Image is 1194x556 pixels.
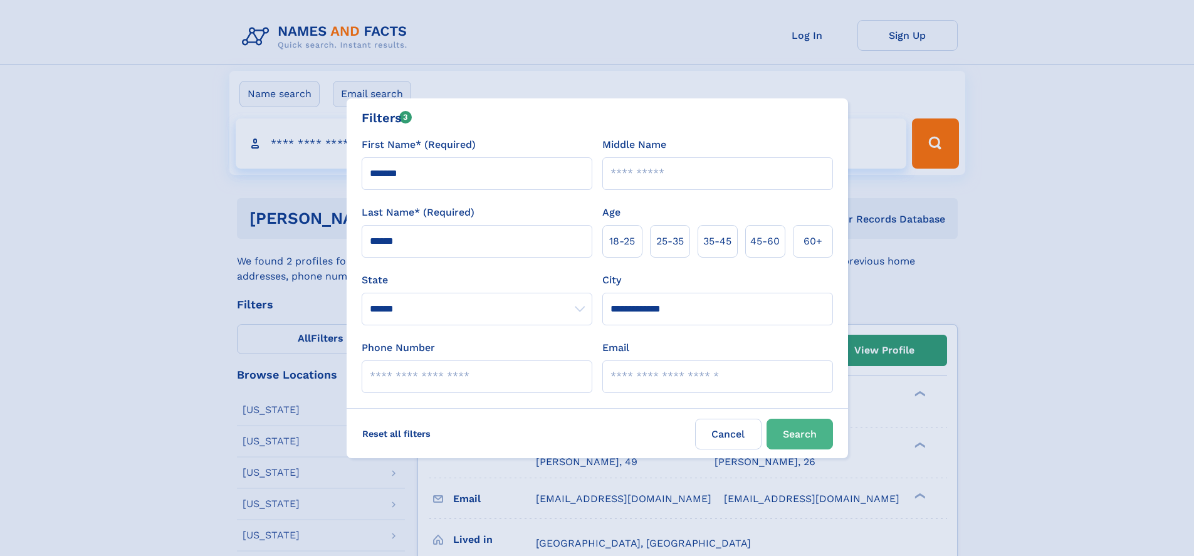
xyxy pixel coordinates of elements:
[750,234,780,249] span: 45‑60
[602,205,621,220] label: Age
[354,419,439,449] label: Reset all filters
[703,234,731,249] span: 35‑45
[804,234,822,249] span: 60+
[362,108,412,127] div: Filters
[695,419,762,449] label: Cancel
[602,340,629,355] label: Email
[362,340,435,355] label: Phone Number
[362,273,592,288] label: State
[602,137,666,152] label: Middle Name
[609,234,635,249] span: 18‑25
[602,273,621,288] label: City
[656,234,684,249] span: 25‑35
[362,205,474,220] label: Last Name* (Required)
[767,419,833,449] button: Search
[362,137,476,152] label: First Name* (Required)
